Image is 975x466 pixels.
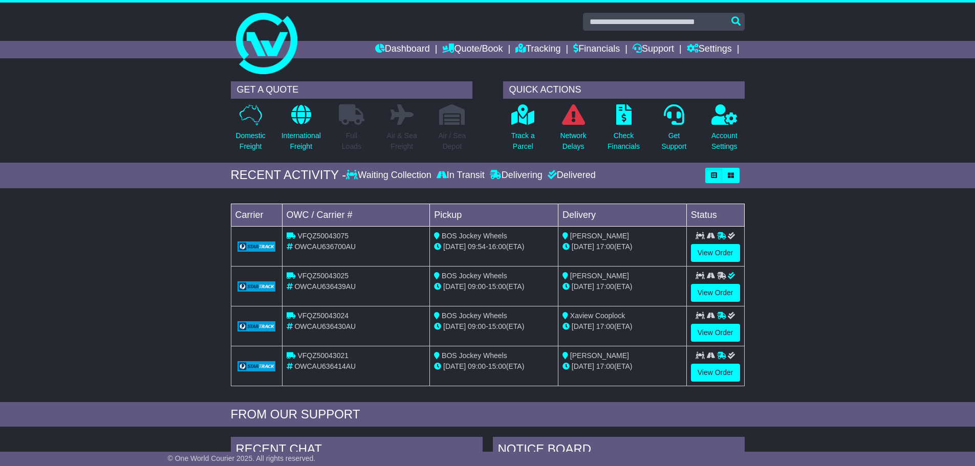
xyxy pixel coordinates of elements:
[468,282,486,291] span: 09:00
[596,282,614,291] span: 17:00
[434,321,554,332] div: - (ETA)
[596,322,614,330] span: 17:00
[572,362,594,370] span: [DATE]
[297,312,349,320] span: VFQZ50043024
[572,322,594,330] span: [DATE]
[235,104,266,158] a: DomesticFreight
[573,41,620,58] a: Financials
[297,232,349,240] span: VFQZ50043075
[633,41,674,58] a: Support
[294,322,356,330] span: OWCAU636430AU
[168,454,316,462] span: © One World Courier 2025. All rights reserved.
[443,282,466,291] span: [DATE]
[515,41,560,58] a: Tracking
[434,170,487,181] div: In Transit
[488,242,506,251] span: 16:00
[237,281,276,292] img: GetCarrierServiceLogo
[443,322,466,330] span: [DATE]
[661,104,687,158] a: GetSupport
[488,322,506,330] span: 15:00
[434,241,554,252] div: - (ETA)
[559,104,587,158] a: NetworkDelays
[231,407,745,422] div: FROM OUR SUPPORT
[281,130,321,152] p: International Freight
[560,130,586,152] p: Network Delays
[488,282,506,291] span: 15:00
[375,41,430,58] a: Dashboard
[387,130,417,152] p: Air & Sea Freight
[572,282,594,291] span: [DATE]
[282,204,430,226] td: OWC / Carrier #
[570,312,625,320] span: Xaview Cooplock
[661,130,686,152] p: Get Support
[570,272,629,280] span: [PERSON_NAME]
[442,41,503,58] a: Quote/Book
[294,282,356,291] span: OWCAU636439AU
[297,351,349,360] span: VFQZ50043021
[545,170,596,181] div: Delivered
[503,81,745,99] div: QUICK ACTIONS
[562,281,682,292] div: (ETA)
[686,204,744,226] td: Status
[468,322,486,330] span: 09:00
[468,362,486,370] span: 09:00
[237,321,276,331] img: GetCarrierServiceLogo
[607,104,640,158] a: CheckFinancials
[562,241,682,252] div: (ETA)
[442,312,507,320] span: BOS Jockey Wheels
[511,130,535,152] p: Track a Parcel
[235,130,265,152] p: Domestic Freight
[691,324,740,342] a: View Order
[231,437,483,464] div: RECENT CHAT
[237,241,276,252] img: GetCarrierServiceLogo
[691,364,740,382] a: View Order
[572,242,594,251] span: [DATE]
[231,168,346,183] div: RECENT ACTIVITY -
[691,244,740,262] a: View Order
[596,362,614,370] span: 17:00
[430,204,558,226] td: Pickup
[691,284,740,302] a: View Order
[570,232,629,240] span: [PERSON_NAME]
[468,242,486,251] span: 09:54
[281,104,321,158] a: InternationalFreight
[231,204,282,226] td: Carrier
[511,104,535,158] a: Track aParcel
[570,351,629,360] span: [PERSON_NAME]
[237,361,276,371] img: GetCarrierServiceLogo
[231,81,472,99] div: GET A QUOTE
[339,130,364,152] p: Full Loads
[687,41,732,58] a: Settings
[487,170,545,181] div: Delivering
[442,272,507,280] span: BOS Jockey Wheels
[297,272,349,280] span: VFQZ50043025
[294,362,356,370] span: OWCAU636414AU
[294,242,356,251] span: OWCAU636700AU
[562,361,682,372] div: (ETA)
[442,232,507,240] span: BOS Jockey Wheels
[434,361,554,372] div: - (ETA)
[439,130,466,152] p: Air / Sea Depot
[711,104,738,158] a: AccountSettings
[488,362,506,370] span: 15:00
[711,130,738,152] p: Account Settings
[443,242,466,251] span: [DATE]
[346,170,434,181] div: Waiting Collection
[608,130,640,152] p: Check Financials
[596,242,614,251] span: 17:00
[558,204,686,226] td: Delivery
[562,321,682,332] div: (ETA)
[442,351,507,360] span: BOS Jockey Wheels
[443,362,466,370] span: [DATE]
[493,437,745,464] div: NOTICE BOARD
[434,281,554,292] div: - (ETA)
